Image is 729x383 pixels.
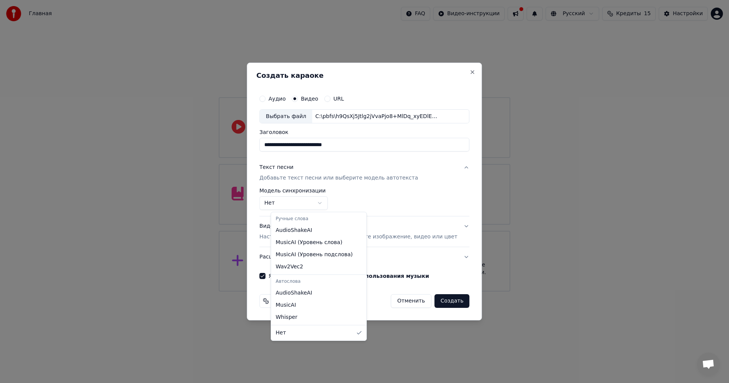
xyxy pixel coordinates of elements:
[276,289,312,297] span: AudioShakeAI
[276,329,286,337] span: Нет
[276,301,296,309] span: MusicAI
[273,276,365,287] div: Автослова
[276,239,342,246] span: MusicAI ( Уровень слова )
[276,227,312,234] span: AudioShakeAI
[276,263,303,271] span: Wav2Vec2
[276,314,297,321] span: Whisper
[273,214,365,224] div: Ручные слова
[276,251,353,258] span: MusicAI ( Уровень подслова )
